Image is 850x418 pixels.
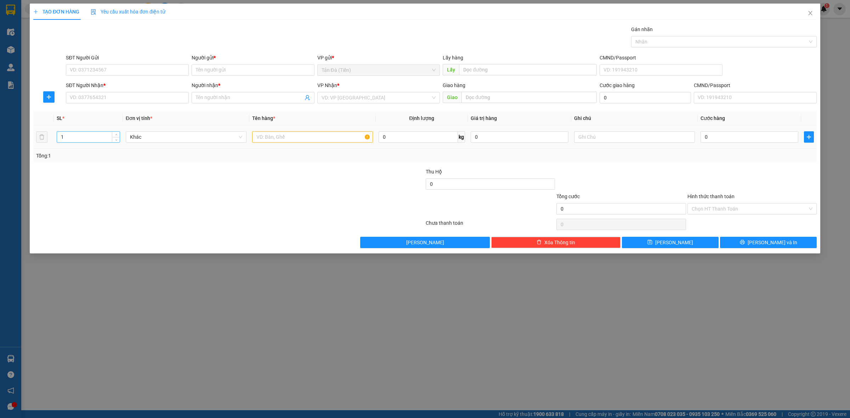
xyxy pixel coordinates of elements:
strong: BIÊN NHẬN [57,7,92,36]
div: Tổng: 1 [36,152,328,160]
button: [PERSON_NAME] [360,237,489,248]
span: VP Nhận [317,82,337,88]
span: [PERSON_NAME] và In [748,239,797,246]
div: VP gửi [317,54,440,62]
div: Người nhận [192,81,314,89]
span: printer [740,240,745,245]
strong: VP Nhận : [52,53,147,68]
input: Cước giao hàng [600,92,691,103]
button: deleteXóa Thông tin [491,237,620,248]
span: plus [804,134,814,140]
label: Cước giao hàng [600,82,635,88]
span: Định lượng [409,115,434,121]
img: icon [91,9,96,15]
button: delete [36,131,47,143]
span: Tản Đà (Tiền) [2,42,43,58]
button: plus [43,91,55,103]
span: [PERSON_NAME] [406,239,444,246]
span: Tên hàng [252,115,275,121]
span: close [807,10,813,16]
span: down [114,138,118,142]
strong: VP Gửi : [2,43,43,57]
span: save [647,240,652,245]
div: Người gửi [192,54,314,62]
div: CMND/Passport [694,81,817,89]
span: up [114,133,118,137]
div: SĐT Người Gửi [66,54,189,62]
label: Hình thức thanh toán [687,194,735,199]
span: kg [458,131,465,143]
span: Tản Đà (Tiền) [322,65,436,75]
input: Ghi Chú [574,131,695,143]
span: plus [33,9,38,14]
span: TẠO ĐƠN HÀNG [33,9,79,15]
label: Gán nhãn [631,27,653,32]
strong: CÔNG TY TNHH MTV VẬN TẢI [5,4,45,17]
span: [PERSON_NAME] ([PERSON_NAME]) [52,52,147,68]
span: Cước hàng [701,115,725,121]
span: Khác [130,132,242,142]
span: Yêu cầu xuất hóa đơn điện tử [91,9,165,15]
input: VD: Bàn, Ghế [252,131,373,143]
span: Tổng cước [556,194,580,199]
button: Close [800,4,820,23]
span: user-add [305,95,310,101]
button: save[PERSON_NAME] [622,237,719,248]
input: Dọc đường [459,64,597,75]
span: Đơn vị tính [126,115,152,121]
span: Hotline : 1900 633 622 [7,26,42,39]
span: Giao [443,92,461,103]
input: 0 [471,131,568,143]
span: Lấy hàng [443,55,463,61]
span: Lấy [443,64,459,75]
button: printer[PERSON_NAME] và In [720,237,817,248]
div: Chưa thanh toán [425,219,556,231]
span: Xóa Thông tin [544,239,575,246]
div: CMND/Passport [600,54,722,62]
button: plus [804,131,814,143]
span: Decrease Value [112,137,120,142]
span: Giao hàng [443,82,465,88]
div: SĐT Người Nhận [66,81,189,89]
span: Mã ĐH : TĐT1510250002 [103,11,146,24]
span: Thu Hộ [426,169,442,174]
span: [PERSON_NAME] [655,239,693,246]
strong: HIỆP THÀNH [8,18,42,25]
span: delete [537,240,542,245]
span: 12:24:18 [DATE] [105,25,145,32]
span: plus [44,94,54,100]
th: Ghi chú [571,111,698,125]
span: Giá trị hàng [471,115,497,121]
span: SL [57,115,62,121]
span: Increase Value [112,132,120,137]
input: Dọc đường [461,92,597,103]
